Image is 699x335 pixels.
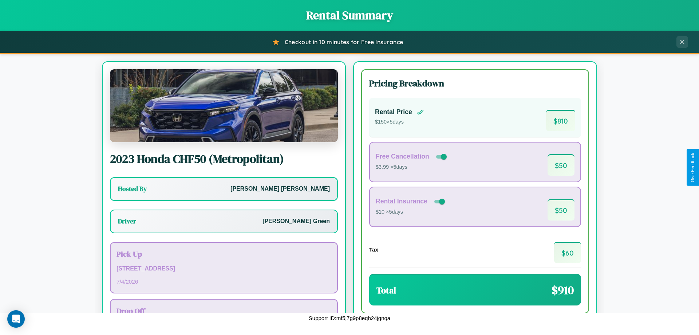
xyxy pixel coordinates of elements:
h4: Tax [369,246,378,253]
p: [PERSON_NAME] Green [262,216,330,227]
h3: Hosted By [118,184,147,193]
h3: Drop Off [116,305,331,316]
span: $ 50 [548,199,574,221]
span: $ 50 [548,154,574,176]
p: 7 / 4 / 2026 [116,277,331,287]
h3: Pricing Breakdown [369,77,581,89]
span: $ 910 [552,282,574,298]
span: $ 810 [546,110,575,131]
h4: Rental Price [375,108,412,116]
h3: Pick Up [116,249,331,259]
p: [STREET_ADDRESS] [116,264,331,274]
span: Checkout in 10 minutes for Free Insurance [285,38,403,46]
h2: 2023 Honda CHF50 (Metropolitan) [110,151,338,167]
h4: Free Cancellation [376,153,429,160]
p: Support ID: mf5j7g9p8eqh24jgnqa [309,313,390,323]
p: $ 150 × 5 days [375,117,424,127]
h4: Rental Insurance [376,198,427,205]
img: Honda CHF50 (Metropolitan) [110,69,338,142]
h1: Rental Summary [7,7,692,23]
span: $ 60 [554,242,581,263]
h3: Driver [118,217,136,226]
p: [PERSON_NAME] [PERSON_NAME] [230,184,330,194]
div: Open Intercom Messenger [7,310,25,328]
div: Give Feedback [690,153,695,182]
p: $3.99 × 5 days [376,163,448,172]
p: $10 × 5 days [376,207,446,217]
h3: Total [376,284,396,296]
